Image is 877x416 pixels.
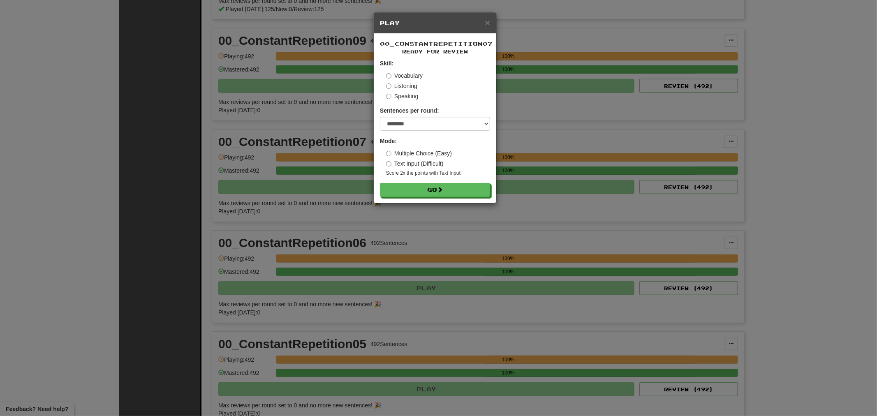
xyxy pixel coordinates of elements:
[386,170,490,177] small: Score 2x the points with Text Input !
[380,106,439,115] label: Sentences per round:
[386,82,417,90] label: Listening
[386,161,391,166] input: Text Input (Difficult)
[386,73,391,79] input: Vocabulary
[485,18,490,27] button: Close
[386,83,391,89] input: Listening
[380,183,490,197] button: Go
[380,19,490,27] h5: Play
[386,92,418,100] label: Speaking
[485,18,490,27] span: ×
[380,138,397,144] strong: Mode:
[386,151,391,156] input: Multiple Choice (Easy)
[380,40,493,47] span: 00_ConstantRepetition07
[380,60,393,67] strong: Skill:
[386,149,452,157] label: Multiple Choice (Easy)
[386,72,423,80] label: Vocabulary
[386,94,391,99] input: Speaking
[380,48,490,55] small: Ready for Review
[386,159,444,168] label: Text Input (Difficult)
